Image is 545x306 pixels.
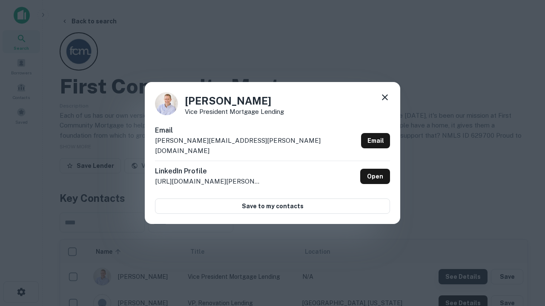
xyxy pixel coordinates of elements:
h4: [PERSON_NAME] [185,93,284,108]
iframe: Chat Widget [502,211,545,252]
h6: LinkedIn Profile [155,166,261,176]
h6: Email [155,125,358,136]
p: Vice President Mortgage Lending [185,108,284,115]
p: [URL][DOMAIN_NAME][PERSON_NAME] [155,176,261,187]
img: 1520878720083 [155,92,178,115]
button: Save to my contacts [155,198,390,214]
p: [PERSON_NAME][EMAIL_ADDRESS][PERSON_NAME][DOMAIN_NAME] [155,136,358,156]
a: Email [361,133,390,148]
a: Open [360,169,390,184]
